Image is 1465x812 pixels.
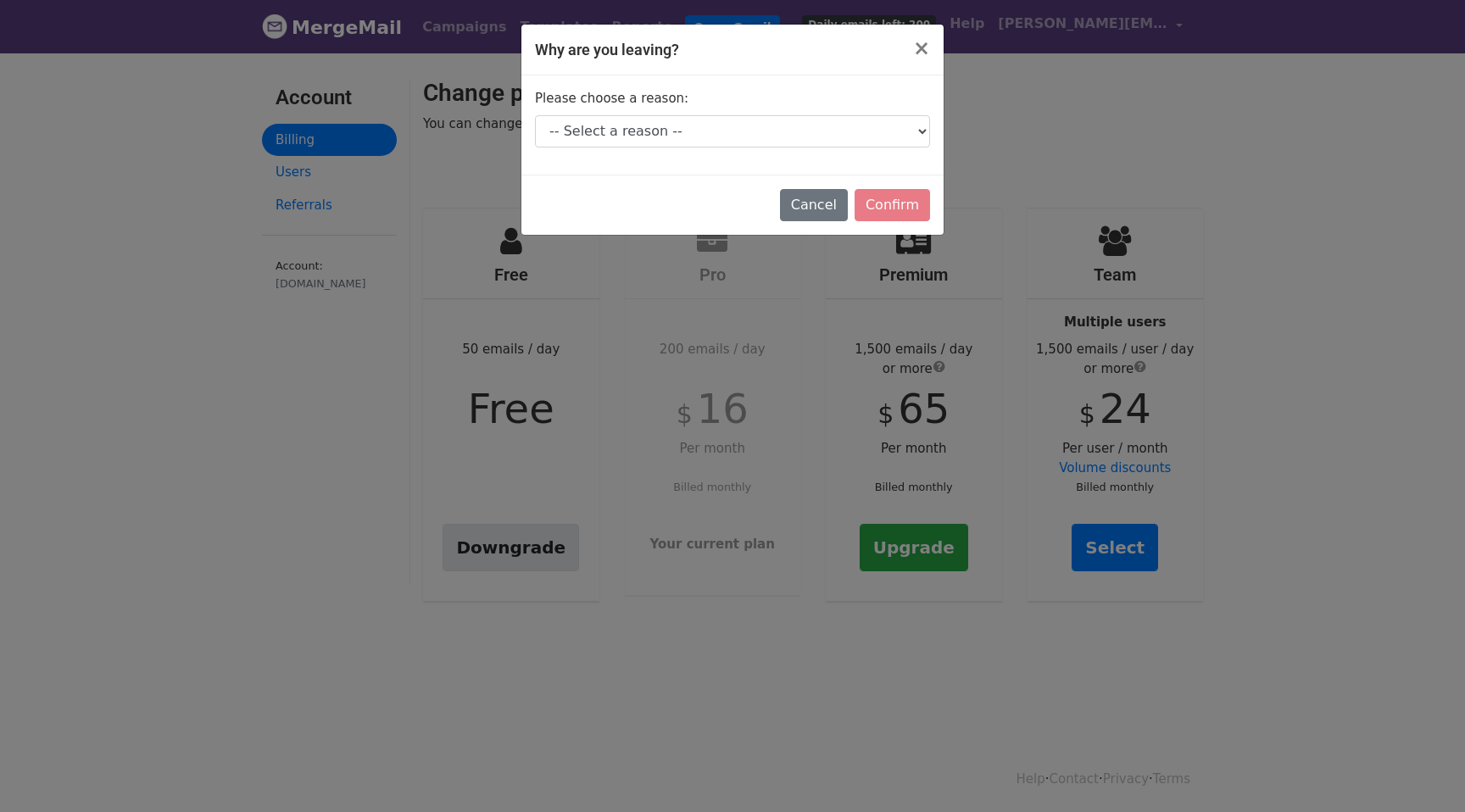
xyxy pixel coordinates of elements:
[1380,731,1465,812] iframe: Chat Widget
[913,36,930,60] span: ×
[855,189,930,221] input: Confirm
[535,89,688,108] label: Please choose a reason:
[535,38,679,61] h5: Why are you leaving?
[900,25,944,72] button: Close
[780,189,848,221] button: Cancel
